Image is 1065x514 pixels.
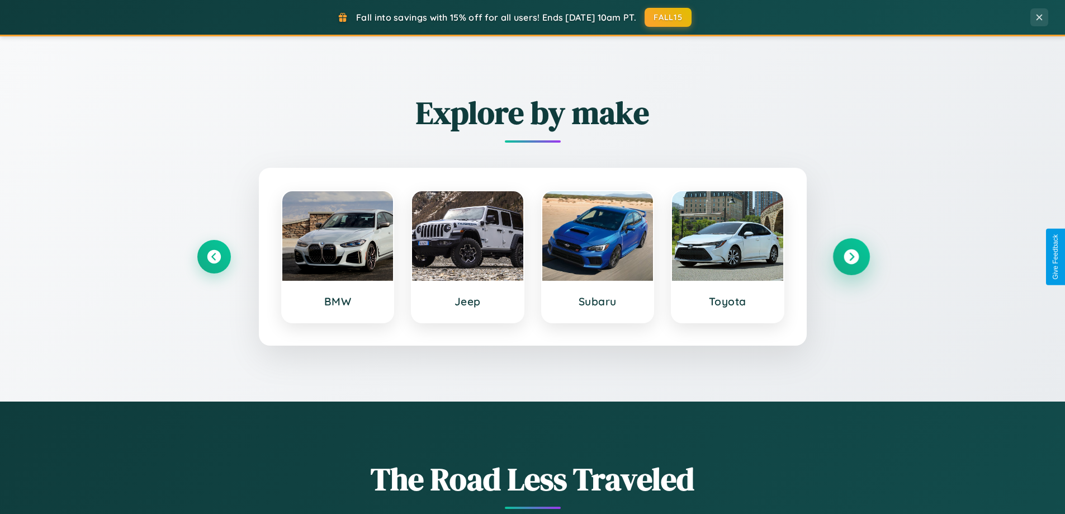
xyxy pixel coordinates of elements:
[356,12,636,23] span: Fall into savings with 15% off for all users! Ends [DATE] 10am PT.
[197,458,868,501] h1: The Road Less Traveled
[294,295,382,308] h3: BMW
[1052,234,1059,280] div: Give Feedback
[683,295,772,308] h3: Toyota
[553,295,642,308] h3: Subaru
[197,91,868,134] h2: Explore by make
[645,8,692,27] button: FALL15
[423,295,512,308] h3: Jeep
